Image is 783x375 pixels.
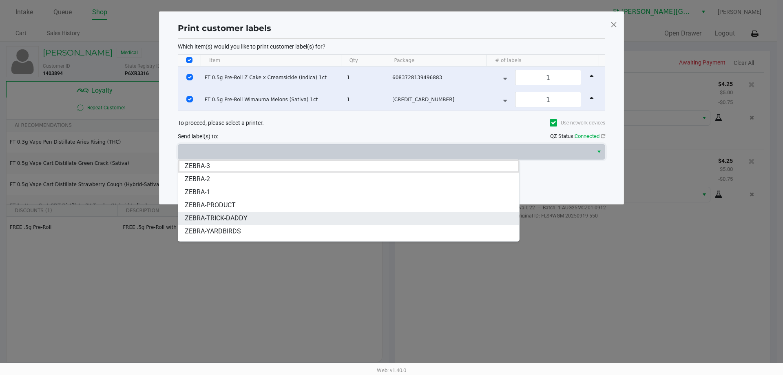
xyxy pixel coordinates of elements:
[343,89,389,111] td: 1
[389,67,491,89] td: 6083728139496883
[550,119,605,126] label: Use network devices
[389,89,491,111] td: [CREDIT_CARD_NUMBER]
[185,240,241,249] span: ZEBRA-LAMBCHOP
[487,55,599,67] th: # of labels
[178,120,264,126] span: To proceed, please select a printer.
[178,43,605,50] p: Which item(s) would you like to print customer label(s) for?
[186,74,193,80] input: Select Row
[185,174,210,184] span: ZEBRA-2
[178,55,605,111] div: Data table
[178,133,218,140] span: Send label(s) to:
[341,55,386,67] th: Qty
[593,144,605,159] button: Select
[186,96,193,102] input: Select Row
[201,55,341,67] th: Item
[343,67,389,89] td: 1
[201,67,343,89] td: FT 0.5g Pre-Roll Z Cake x Creamsickle (Indica) 1ct
[575,133,599,139] span: Connected
[178,22,271,34] h1: Print customer labels
[185,200,236,210] span: ZEBRA-PRODUCT
[185,187,210,197] span: ZEBRA-1
[201,89,343,111] td: FT 0.5g Pre-Roll Wimauma Melons (Sativa) 1ct
[186,57,192,63] input: Select All Rows
[377,367,406,373] span: Web: v1.40.0
[185,213,248,223] span: ZEBRA-TRICK-DADDY
[185,226,241,236] span: ZEBRA-YARDBIRDS
[386,55,487,67] th: Package
[185,161,210,171] span: ZEBRA-3
[550,133,605,139] span: QZ Status:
